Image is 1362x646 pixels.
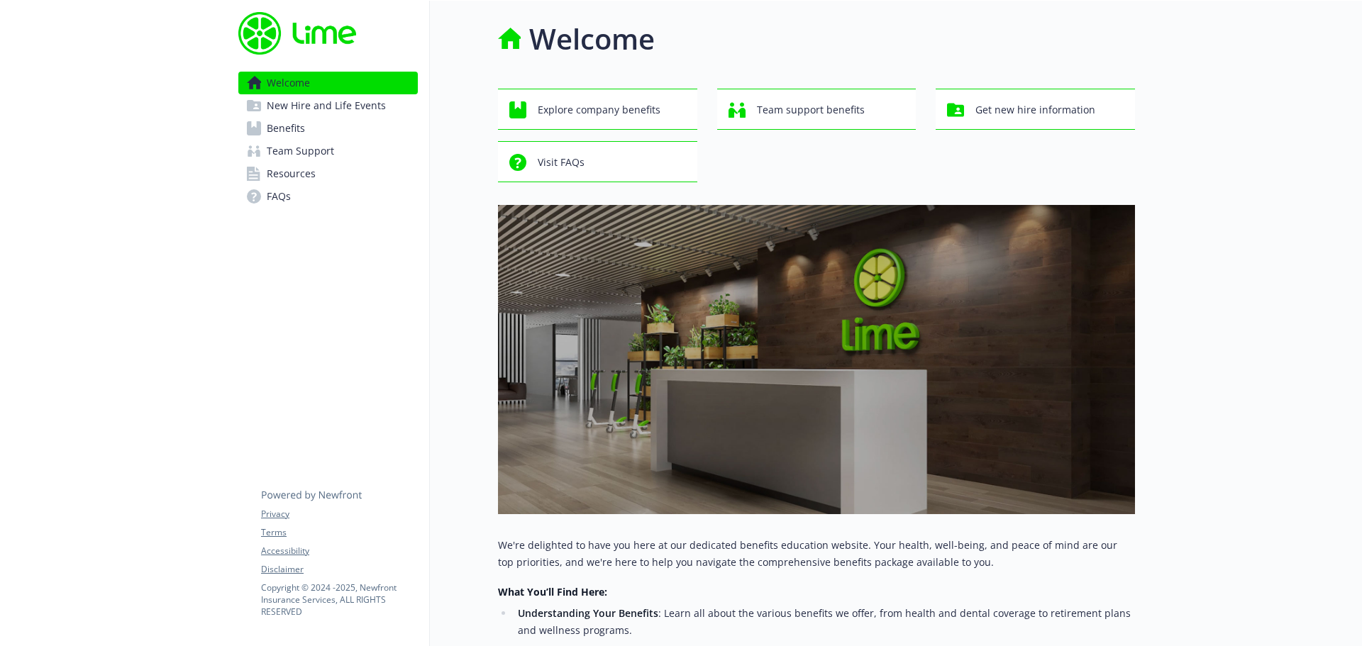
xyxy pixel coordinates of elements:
[498,89,697,130] button: Explore company benefits
[498,537,1135,571] p: We're delighted to have you here at our dedicated benefits education website. Your health, well-b...
[498,585,607,598] strong: What You’ll Find Here:
[538,96,660,123] span: Explore company benefits
[238,140,418,162] a: Team Support
[267,162,316,185] span: Resources
[267,72,310,94] span: Welcome
[261,545,417,557] a: Accessibility
[717,89,917,130] button: Team support benefits
[936,89,1135,130] button: Get new hire information
[267,94,386,117] span: New Hire and Life Events
[238,162,418,185] a: Resources
[267,140,334,162] span: Team Support
[267,117,305,140] span: Benefits
[498,141,697,182] button: Visit FAQs
[238,94,418,117] a: New Hire and Life Events
[975,96,1095,123] span: Get new hire information
[238,117,418,140] a: Benefits
[261,508,417,520] a: Privacy
[261,581,417,618] p: Copyright © 2024 - 2025 , Newfront Insurance Services, ALL RIGHTS RESERVED
[538,149,585,176] span: Visit FAQs
[518,606,658,620] strong: Understanding Your Benefits
[529,18,655,60] h1: Welcome
[261,526,417,539] a: Terms
[757,96,865,123] span: Team support benefits
[267,185,291,208] span: FAQs
[261,563,417,576] a: Disclaimer
[514,605,1135,639] li: : Learn all about the various benefits we offer, from health and dental coverage to retirement pl...
[238,185,418,208] a: FAQs
[238,72,418,94] a: Welcome
[498,205,1135,514] img: overview page banner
